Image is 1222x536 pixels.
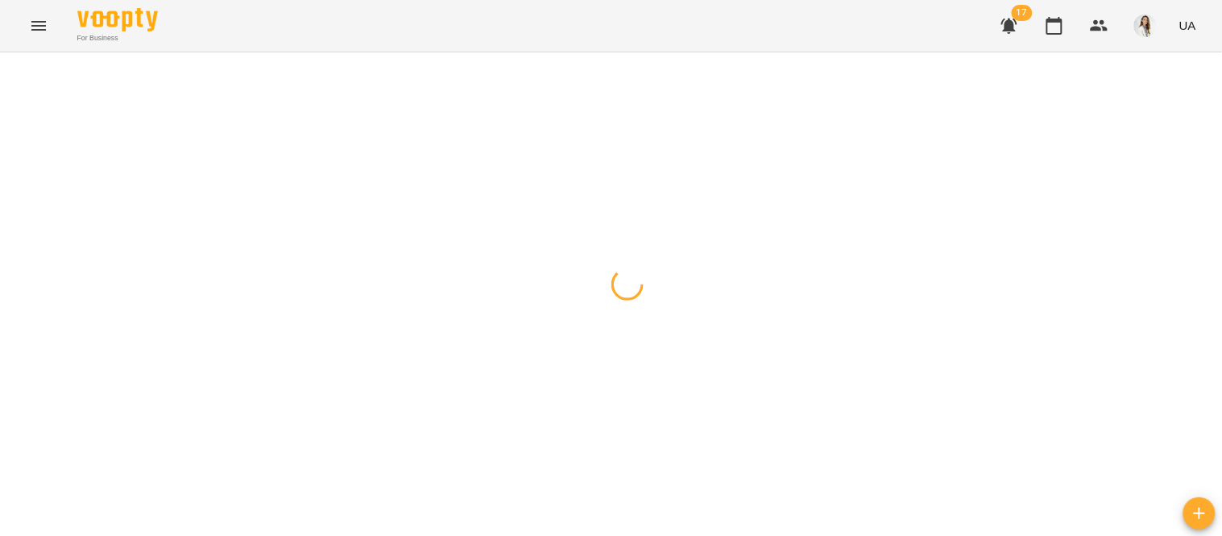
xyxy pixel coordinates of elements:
button: UA [1173,10,1203,40]
span: 17 [1012,5,1033,21]
img: Voopty Logo [77,8,158,31]
button: Menu [19,6,58,45]
span: UA [1179,17,1196,34]
span: For Business [77,33,158,44]
img: abcb920824ed1c0b1cb573ad24907a7f.png [1134,15,1157,37]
